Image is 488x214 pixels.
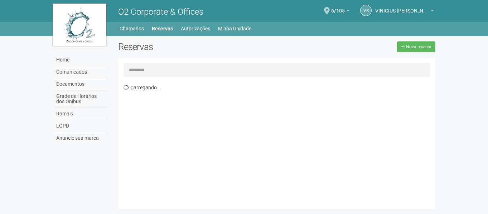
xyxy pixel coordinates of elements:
a: Comunicados [54,66,107,78]
span: Nova reserva [406,44,431,49]
img: logo.jpg [53,4,106,46]
span: O2 Corporate & Offices [118,7,203,17]
a: Nova reserva [397,41,435,52]
h2: Reservas [118,41,271,52]
a: Reservas [152,24,173,34]
span: VINICIUS SANTOS DA ROCHA CORREA [375,1,429,14]
a: Minha Unidade [218,24,251,34]
span: 6/105 [331,1,345,14]
a: VS [360,5,372,16]
a: Ramais [54,108,107,120]
a: 6/105 [331,9,349,15]
a: Grade de Horários dos Ônibus [54,90,107,108]
a: VINICIUS [PERSON_NAME] [PERSON_NAME] [375,9,434,15]
div: Carregando... [124,81,436,204]
a: Anuncie sua marca [54,132,107,144]
a: Autorizações [181,24,210,34]
a: Documentos [54,78,107,90]
a: Chamados [120,24,144,34]
a: Home [54,54,107,66]
a: LGPD [54,120,107,132]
